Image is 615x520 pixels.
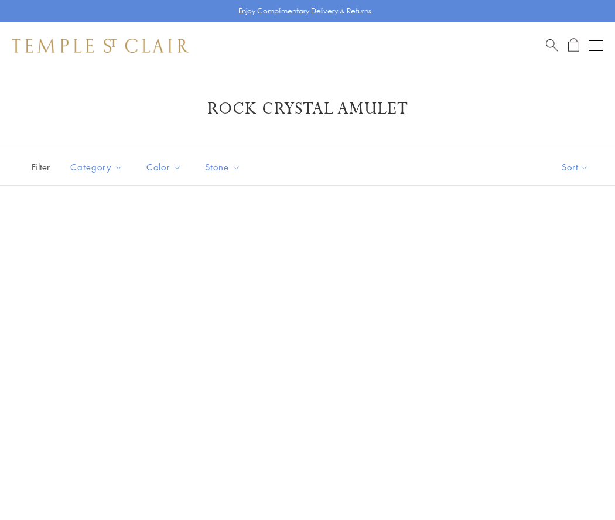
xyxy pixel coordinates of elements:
[199,160,250,175] span: Stone
[29,98,586,119] h1: Rock Crystal Amulet
[196,154,250,180] button: Stone
[535,149,615,185] button: Show sort by
[141,160,190,175] span: Color
[238,5,371,17] p: Enjoy Complimentary Delivery & Returns
[64,160,132,175] span: Category
[138,154,190,180] button: Color
[12,39,189,53] img: Temple St. Clair
[589,39,603,53] button: Open navigation
[61,154,132,180] button: Category
[568,38,579,53] a: Open Shopping Bag
[546,38,558,53] a: Search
